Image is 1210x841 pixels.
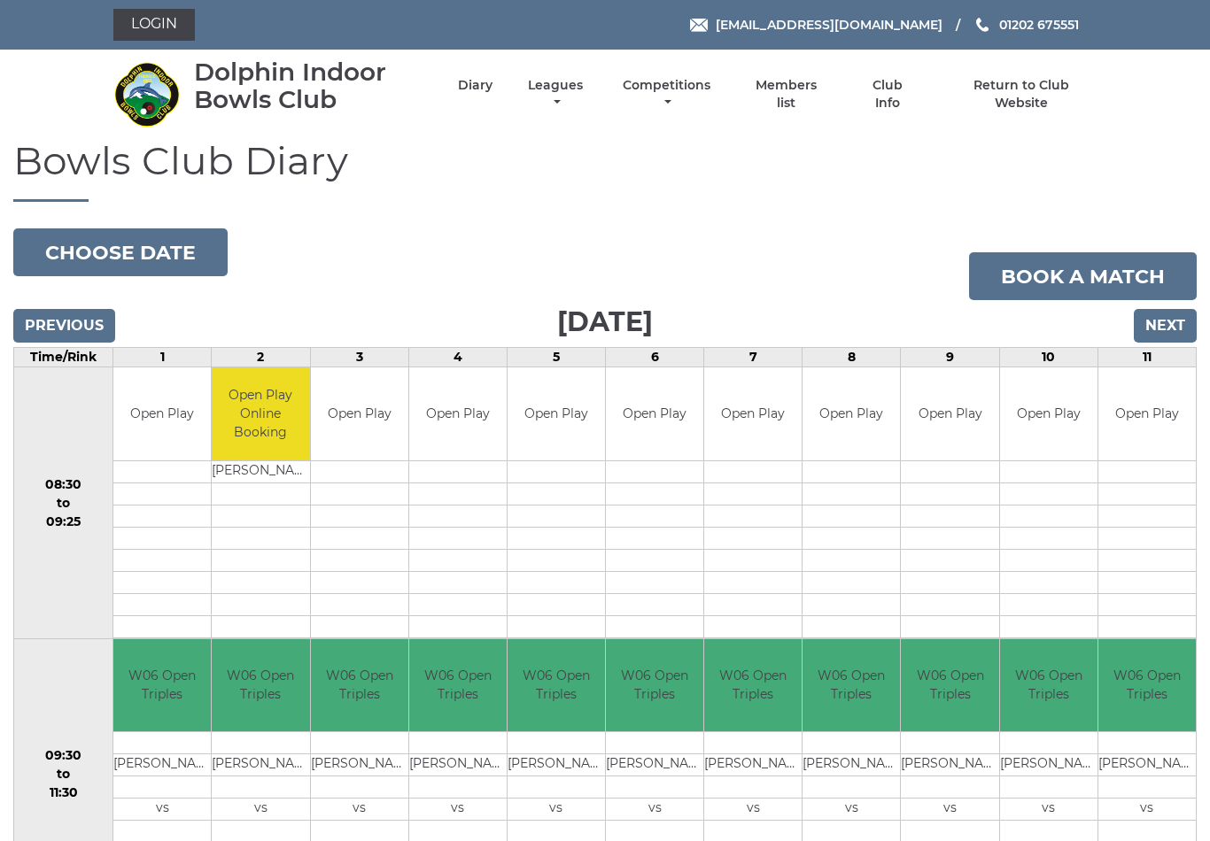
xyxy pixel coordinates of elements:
td: vs [113,799,211,821]
td: [PERSON_NAME] [606,754,703,776]
td: 3 [310,348,408,367]
td: [PERSON_NAME] [1000,754,1098,776]
td: vs [704,799,802,821]
td: 5 [507,348,605,367]
a: Phone us 01202 675551 [973,15,1079,35]
td: [PERSON_NAME] [704,754,802,776]
td: [PERSON_NAME] [212,754,309,776]
td: vs [901,799,998,821]
td: W06 Open Triples [901,639,998,732]
td: [PERSON_NAME] [508,754,605,776]
h1: Bowls Club Diary [13,139,1197,202]
td: Open Play [311,367,408,460]
a: Competitions [618,77,715,112]
td: Open Play [508,367,605,460]
a: Diary [458,77,493,94]
td: vs [1000,799,1098,821]
td: [PERSON_NAME] [113,754,211,776]
a: Leagues [524,77,587,112]
td: vs [1098,799,1196,821]
td: 10 [999,348,1098,367]
span: [EMAIL_ADDRESS][DOMAIN_NAME] [716,17,942,33]
td: 1 [113,348,212,367]
td: Open Play [1000,367,1098,460]
td: Open Play [704,367,802,460]
td: vs [606,799,703,821]
a: Club Info [858,77,916,112]
td: 08:30 to 09:25 [14,367,113,639]
img: Dolphin Indoor Bowls Club [113,61,180,127]
td: [PERSON_NAME] [803,754,900,776]
td: vs [311,799,408,821]
img: Phone us [976,18,989,32]
td: W06 Open Triples [606,639,703,732]
td: 7 [704,348,803,367]
td: W06 Open Triples [508,639,605,732]
a: Return to Club Website [947,77,1097,112]
td: W06 Open Triples [113,639,211,732]
td: 2 [212,348,310,367]
td: Open Play [409,367,507,460]
a: Members list [746,77,827,112]
a: Email [EMAIL_ADDRESS][DOMAIN_NAME] [690,15,942,35]
td: [PERSON_NAME] [901,754,998,776]
td: vs [212,799,309,821]
td: [PERSON_NAME] [212,460,309,482]
td: 11 [1098,348,1196,367]
td: W06 Open Triples [1000,639,1098,732]
td: W06 Open Triples [803,639,900,732]
td: vs [803,799,900,821]
input: Previous [13,309,115,343]
td: W06 Open Triples [311,639,408,732]
td: [PERSON_NAME] [1098,754,1196,776]
td: Open Play [901,367,998,460]
td: 9 [901,348,999,367]
td: Open Play [1098,367,1196,460]
td: W06 Open Triples [1098,639,1196,732]
td: Open Play [803,367,900,460]
td: Open Play Online Booking [212,367,309,460]
td: vs [409,799,507,821]
img: Email [690,19,708,32]
span: 01202 675551 [999,17,1079,33]
button: Choose date [13,228,228,276]
td: 4 [408,348,507,367]
td: 8 [803,348,901,367]
td: Time/Rink [14,348,113,367]
div: Dolphin Indoor Bowls Club [194,58,427,113]
td: vs [508,799,605,821]
a: Book a match [969,252,1197,300]
input: Next [1134,309,1197,343]
td: [PERSON_NAME] [311,754,408,776]
td: W06 Open Triples [409,639,507,732]
td: Open Play [606,367,703,460]
td: [PERSON_NAME] [409,754,507,776]
td: Open Play [113,367,211,460]
td: W06 Open Triples [212,639,309,732]
td: 6 [606,348,704,367]
td: W06 Open Triples [704,639,802,732]
a: Login [113,9,195,41]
